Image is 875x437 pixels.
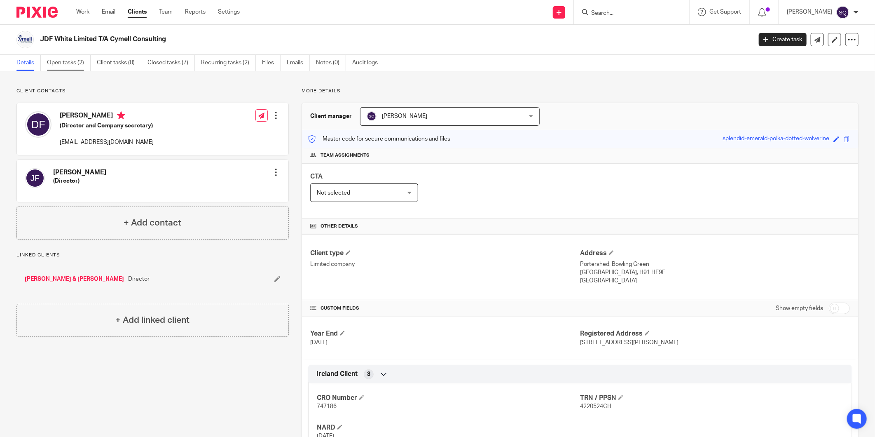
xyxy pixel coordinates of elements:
span: [PERSON_NAME] [382,113,427,119]
h4: Client type [310,249,580,258]
p: [GEOGRAPHIC_DATA] [580,277,850,285]
a: Emails [287,55,310,71]
span: Get Support [709,9,741,15]
h5: (Director) [53,177,106,185]
h4: + Add contact [124,216,181,229]
img: svg%3E [836,6,849,19]
p: Client contacts [16,88,289,94]
div: splendid-emerald-polka-dotted-wolverine [723,134,829,144]
h2: JDF White Limited T/A Cymell Consulting [40,35,605,44]
p: [GEOGRAPHIC_DATA], H91 HE9E [580,268,850,277]
h4: [PERSON_NAME] [60,111,154,122]
label: Show empty fields [776,304,823,312]
a: Details [16,55,41,71]
p: [PERSON_NAME] [787,8,832,16]
input: Search [590,10,664,17]
i: Primary [117,111,125,120]
a: Audit logs [352,55,384,71]
a: Clients [128,8,147,16]
h4: TRN / PPSN [580,394,843,402]
img: svg%3E [25,111,51,138]
p: Limited company [310,260,580,268]
h4: + Add linked client [115,314,190,327]
h4: Address [580,249,850,258]
a: Recurring tasks (2) [201,55,256,71]
a: Closed tasks (7) [147,55,195,71]
span: CTA [310,173,323,180]
h4: CRO Number [317,394,580,402]
img: svg%3E [25,168,45,188]
a: Open tasks (2) [47,55,91,71]
p: Portershed, Bowling Green [580,260,850,268]
h4: Year End [310,329,580,338]
span: 3 [367,370,370,378]
span: Ireland Client [316,370,358,378]
a: Create task [759,33,807,46]
a: Files [262,55,281,71]
span: [DATE] [310,340,328,345]
h4: Registered Address [580,329,850,338]
a: Reports [185,8,206,16]
a: Email [102,8,115,16]
span: Team assignments [321,152,370,159]
a: Client tasks (0) [97,55,141,71]
p: More details [302,88,859,94]
span: 4220524CH [580,404,611,409]
h4: NARD [317,423,580,432]
span: 747186 [317,404,337,409]
a: [PERSON_NAME] & [PERSON_NAME] [25,275,124,283]
h4: CUSTOM FIELDS [310,305,580,312]
p: Master code for secure communications and files [308,135,450,143]
img: Pixie [16,7,58,18]
span: Not selected [317,190,350,196]
p: [EMAIL_ADDRESS][DOMAIN_NAME] [60,138,154,146]
span: Other details [321,223,358,230]
span: [STREET_ADDRESS][PERSON_NAME] [580,340,678,345]
span: Director [128,275,150,283]
h5: (Director and Company secretary) [60,122,154,130]
h4: [PERSON_NAME] [53,168,106,177]
h3: Client manager [310,112,352,120]
a: Work [76,8,89,16]
p: Linked clients [16,252,289,258]
a: Team [159,8,173,16]
a: Settings [218,8,240,16]
img: svg%3E [367,111,377,121]
a: Notes (0) [316,55,346,71]
img: Logo.png [16,31,34,48]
